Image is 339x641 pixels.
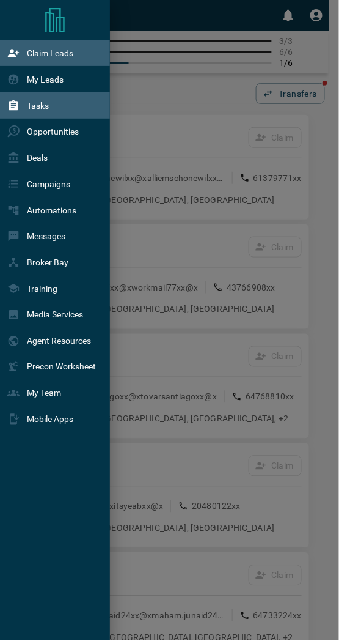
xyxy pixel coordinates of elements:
p: Mobile Apps [27,415,73,424]
p: Claim Leads [27,48,73,58]
p: Broker Bay [27,258,68,267]
p: Campaigns [27,179,70,189]
p: Precon Worksheet [27,362,96,372]
a: Main Page [43,8,67,32]
p: Deals [27,153,48,163]
p: Tasks [27,101,49,111]
p: Automations [27,206,76,215]
p: My Team [27,388,61,398]
p: Training [27,284,57,294]
p: My Leads [27,75,64,84]
p: Messages [27,231,65,241]
p: Media Services [27,310,83,320]
p: Opportunities [27,127,79,136]
p: Agent Resources [27,336,91,346]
